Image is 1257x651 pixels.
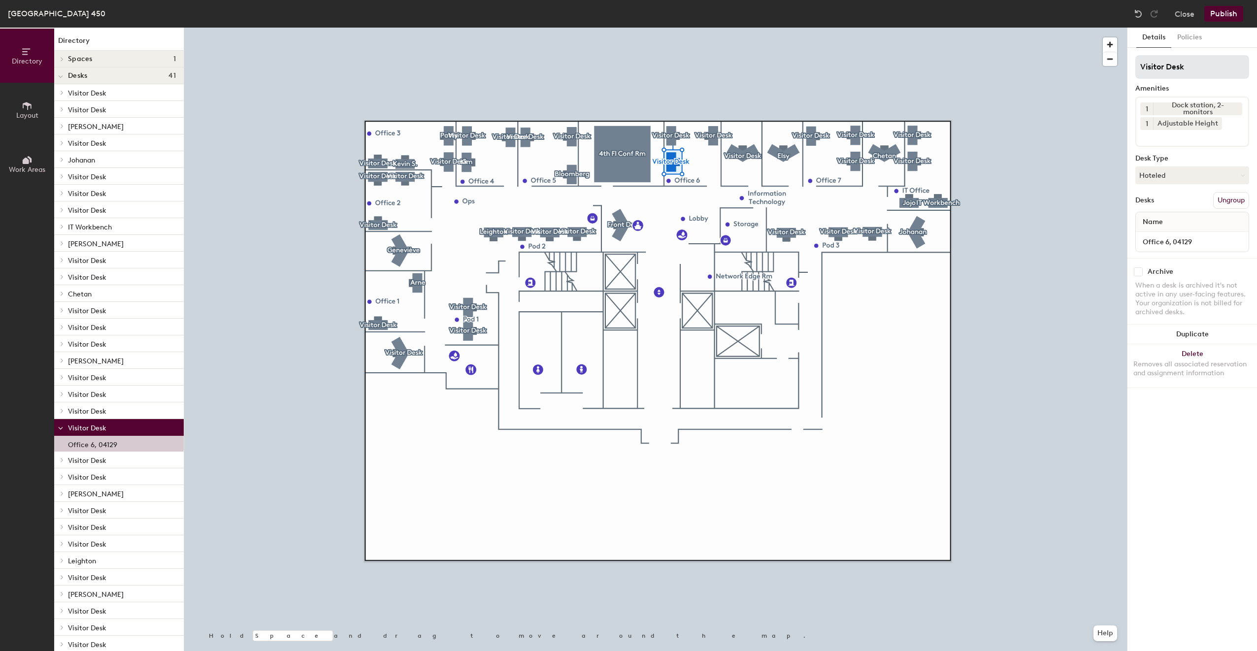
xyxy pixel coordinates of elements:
[1138,235,1247,249] input: Unnamed desk
[68,89,106,98] span: Visitor Desk
[68,557,96,565] span: Leighton
[68,607,106,616] span: Visitor Desk
[54,35,184,51] h1: Directory
[1213,192,1249,209] button: Ungroup
[68,391,106,399] span: Visitor Desk
[68,240,124,248] span: [PERSON_NAME]
[1204,6,1243,22] button: Publish
[68,307,106,315] span: Visitor Desk
[1171,28,1208,48] button: Policies
[68,374,106,382] span: Visitor Desk
[68,456,106,465] span: Visitor Desk
[1138,213,1168,231] span: Name
[68,438,117,449] p: Office 6, 04129
[1133,360,1251,378] div: Removes all associated reservation and assignment information
[68,106,106,114] span: Visitor Desk
[1146,119,1148,129] span: 1
[68,139,106,148] span: Visitor Desk
[1136,28,1171,48] button: Details
[68,340,106,349] span: Visitor Desk
[68,273,106,282] span: Visitor Desk
[68,473,106,482] span: Visitor Desk
[68,590,124,599] span: [PERSON_NAME]
[68,624,106,632] span: Visitor Desk
[68,123,124,131] span: [PERSON_NAME]
[68,206,106,215] span: Visitor Desk
[1146,104,1148,114] span: 1
[68,290,92,298] span: Chetan
[68,407,106,416] span: Visitor Desk
[68,641,106,649] span: Visitor Desk
[68,72,87,80] span: Desks
[1175,6,1194,22] button: Close
[16,111,38,120] span: Layout
[1153,117,1222,130] div: Adjustable Height
[1127,344,1257,388] button: DeleteRemoves all associated reservation and assignment information
[12,57,42,65] span: Directory
[1148,268,1173,276] div: Archive
[68,507,106,515] span: Visitor Desk
[1135,166,1249,184] button: Hoteled
[1140,102,1153,115] button: 1
[168,72,176,80] span: 41
[68,490,124,498] span: [PERSON_NAME]
[1135,155,1249,163] div: Desk Type
[1135,196,1154,204] div: Desks
[68,223,112,231] span: IT Workbench
[173,55,176,63] span: 1
[68,156,95,164] span: Johanan
[1149,9,1159,19] img: Redo
[1153,102,1242,115] div: Dock station, 2-monitors
[68,523,106,532] span: Visitor Desk
[8,7,105,20] div: [GEOGRAPHIC_DATA] 450
[1140,117,1153,130] button: 1
[9,165,45,174] span: Work Areas
[68,173,106,181] span: Visitor Desk
[1127,325,1257,344] button: Duplicate
[68,574,106,582] span: Visitor Desk
[68,540,106,549] span: Visitor Desk
[68,55,93,63] span: Spaces
[68,324,106,332] span: Visitor Desk
[1093,625,1117,641] button: Help
[1135,281,1249,317] div: When a desk is archived it's not active in any user-facing features. Your organization is not bil...
[68,257,106,265] span: Visitor Desk
[68,357,124,365] span: [PERSON_NAME]
[1133,9,1143,19] img: Undo
[68,190,106,198] span: Visitor Desk
[1135,85,1249,93] div: Amenities
[68,424,106,432] span: Visitor Desk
